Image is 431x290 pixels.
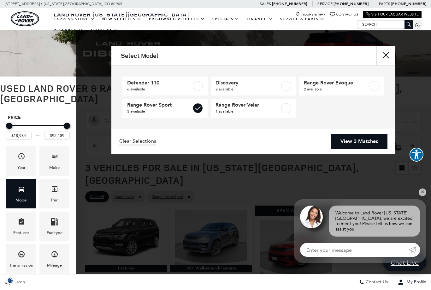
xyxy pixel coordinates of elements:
h2: Select Model [121,52,158,59]
span: 2 available [215,86,280,92]
span: Contact Us [364,280,388,285]
a: About Us [86,25,122,36]
span: Sales [260,2,271,6]
div: MakeMake [39,146,69,176]
span: My Profile [404,280,426,285]
input: Maximum [44,132,70,140]
div: Transmission [9,262,33,269]
a: Submit [409,243,420,257]
span: 6 available [127,86,192,92]
div: Year [17,164,26,171]
span: Defender 110 [127,80,192,86]
a: Clear Selections [119,138,156,145]
input: Enter your message [300,243,409,257]
div: YearYear [6,146,36,176]
button: close [376,46,395,65]
a: Pre-Owned Vehicles [145,14,209,25]
div: Price [6,120,70,140]
div: FueltypeFueltype [39,212,69,241]
div: TransmissionTransmission [6,244,36,274]
button: Explore your accessibility options [410,148,423,162]
a: Contact Us [330,12,358,17]
nav: Main Navigation [50,14,357,36]
a: [STREET_ADDRESS] • [US_STATE][GEOGRAPHIC_DATA], CO 80905 [5,2,122,6]
div: MileageMileage [39,244,69,274]
a: Land Rover [US_STATE][GEOGRAPHIC_DATA] [50,10,193,18]
a: Range Rover Evoque2 available [299,77,384,96]
span: Model [18,184,25,197]
div: Maximum Price [64,123,70,129]
span: Service [317,2,332,6]
section: Click to Open Cookie Consent Modal [3,277,18,284]
a: EXPRESS STORE [50,14,98,25]
span: Range Rover Evoque [304,80,368,86]
a: Research [50,25,86,36]
div: Fueltype [47,229,62,236]
div: TrimTrim [39,179,69,208]
h5: Price [8,115,68,120]
span: Fueltype [51,216,58,229]
a: Finance [243,14,276,25]
span: 3 available [127,108,192,114]
img: Land Rover [11,11,39,26]
a: Visit Our Jaguar Website [366,12,419,17]
div: Mileage [47,262,62,269]
span: Year [18,151,25,164]
a: New Vehicles [98,14,145,25]
a: land-rover [11,11,39,26]
span: 2 available [304,86,368,92]
a: Defender 1106 available [122,77,208,96]
span: 1 available [215,108,280,114]
span: Mileage [51,249,58,262]
span: Range Rover Velar [215,102,280,108]
span: Trim [51,184,58,197]
img: Agent profile photo [300,206,323,228]
div: Welcome to Land Rover [US_STATE][GEOGRAPHIC_DATA], we are excited to meet you! Please tell us how... [329,206,420,237]
div: Features [13,229,29,236]
aside: Accessibility Help Desk [410,148,423,163]
button: Open user profile menu [393,274,431,290]
span: Transmission [18,249,25,262]
div: Make [49,164,60,171]
div: ModelModel [6,179,36,208]
div: FeaturesFeatures [6,212,36,241]
a: [PHONE_NUMBER] [334,1,369,6]
a: Discovery2 available [211,77,296,96]
div: Model [15,197,27,204]
span: Features [18,216,25,229]
input: Search [357,21,413,28]
a: View 3 Matches [331,134,387,149]
div: Minimum Price [6,123,12,129]
input: Minimum [6,132,32,140]
a: Service & Parts [276,14,328,25]
a: [PHONE_NUMBER] [391,1,426,6]
a: Hours & Map [296,12,326,17]
span: Make [51,151,58,164]
a: Range Rover Sport3 available [122,99,208,118]
span: Range Rover Sport [127,102,192,108]
a: Range Rover Velar1 available [211,99,296,118]
span: Discovery [215,80,280,86]
img: Opt-Out Icon [3,277,18,284]
span: Parts [379,2,390,6]
span: Land Rover [US_STATE][GEOGRAPHIC_DATA] [54,10,189,18]
a: Specials [209,14,243,25]
a: [PHONE_NUMBER] [272,1,307,6]
div: Trim [50,197,58,204]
